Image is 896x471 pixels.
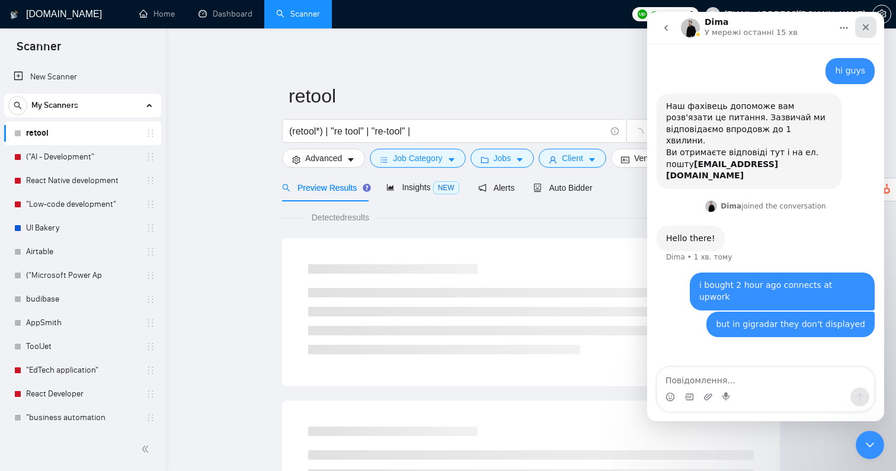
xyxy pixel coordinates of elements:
[146,389,155,399] span: holder
[633,128,644,139] span: loading
[689,8,694,21] span: 2
[8,96,27,115] button: search
[433,181,459,194] span: NEW
[26,335,139,358] a: ToolJet
[146,129,155,138] span: holder
[26,264,139,287] a: ("Microsoft Power Ap
[647,12,884,421] iframe: Intercom live chat
[471,149,535,168] button: folderJobscaret-down
[533,183,592,193] span: Auto Bidder
[347,155,355,164] span: caret-down
[26,358,139,382] a: "EdTech application"
[4,65,161,89] li: New Scanner
[282,184,290,192] span: search
[393,152,442,165] span: Job Category
[282,183,367,193] span: Preview Results
[146,318,155,328] span: holder
[872,5,891,24] button: setting
[31,94,78,117] span: My Scanners
[305,152,342,165] span: Advanced
[7,38,71,63] span: Scanner
[370,149,465,168] button: barsJob Categorycaret-down
[303,211,377,224] span: Detected results
[478,183,515,193] span: Alerts
[289,124,606,139] input: Search Freelance Jobs...
[26,145,139,169] a: ("AI - Development"
[638,9,647,19] img: upwork-logo.png
[146,152,155,162] span: holder
[146,223,155,233] span: holder
[10,5,18,24] img: logo
[533,184,542,192] span: robot
[516,155,524,164] span: caret-down
[26,287,139,311] a: budibase
[146,176,155,185] span: holder
[494,152,511,165] span: Jobs
[873,9,891,19] span: setting
[447,155,456,164] span: caret-down
[146,200,155,209] span: holder
[856,431,884,459] iframe: Intercom live chat
[588,155,596,164] span: caret-down
[146,271,155,280] span: holder
[709,10,717,18] span: user
[9,101,27,110] span: search
[872,9,891,19] a: setting
[199,9,252,19] a: dashboardDashboard
[611,127,619,135] span: info-circle
[26,216,139,240] a: UI Bakery
[146,342,155,351] span: holder
[14,65,152,89] a: New Scanner
[651,8,687,21] span: Connects:
[481,155,489,164] span: folder
[634,152,660,165] span: Vendor
[386,183,395,191] span: area-chart
[146,413,155,422] span: holder
[26,193,139,216] a: "Low-code development"
[139,9,175,19] a: homeHome
[146,247,155,257] span: holder
[611,149,683,168] button: idcardVendorcaret-down
[282,149,365,168] button: settingAdvancedcaret-down
[292,155,300,164] span: setting
[549,155,557,164] span: user
[26,121,139,145] a: retool
[380,155,388,164] span: bars
[146,294,155,304] span: holder
[26,169,139,193] a: React Native development
[26,382,139,406] a: React Developer
[141,443,153,455] span: double-left
[289,81,756,111] input: Scanner name...
[26,311,139,335] a: AppSmith
[562,152,583,165] span: Client
[539,149,606,168] button: userClientcaret-down
[361,182,372,193] div: Tooltip anchor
